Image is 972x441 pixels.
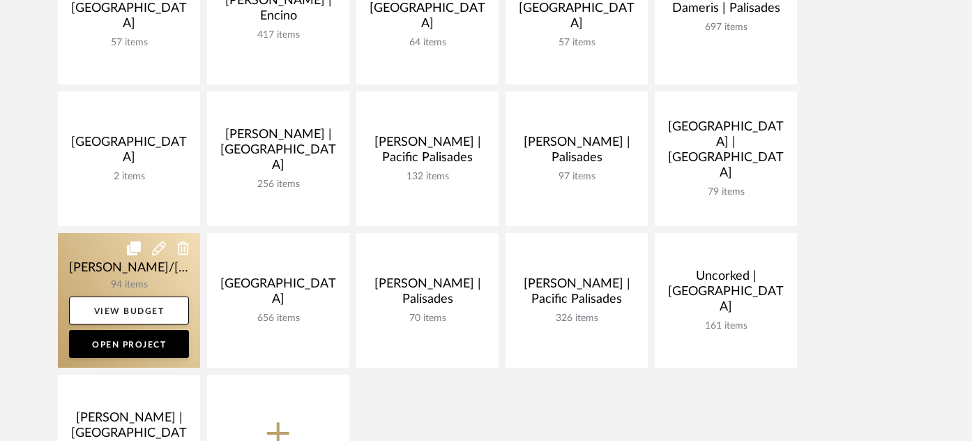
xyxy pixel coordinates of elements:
[666,1,786,22] div: Dameris | Palisades
[367,171,487,183] div: 132 items
[517,171,637,183] div: 97 items
[666,269,786,320] div: Uncorked | [GEOGRAPHIC_DATA]
[666,320,786,332] div: 161 items
[666,22,786,33] div: 697 items
[69,135,189,171] div: [GEOGRAPHIC_DATA]
[517,135,637,171] div: [PERSON_NAME] | Palisades
[69,37,189,49] div: 57 items
[666,119,786,186] div: [GEOGRAPHIC_DATA] | [GEOGRAPHIC_DATA]
[367,37,487,49] div: 64 items
[218,127,338,179] div: [PERSON_NAME] | [GEOGRAPHIC_DATA]
[367,276,487,313] div: [PERSON_NAME] | Palisades
[517,276,637,313] div: [PERSON_NAME] | Pacific Palisades
[218,313,338,324] div: 656 items
[69,171,189,183] div: 2 items
[218,179,338,190] div: 256 items
[367,313,487,324] div: 70 items
[69,297,189,324] a: View Budget
[517,37,637,49] div: 57 items
[69,330,189,358] a: Open Project
[666,186,786,198] div: 79 items
[218,276,338,313] div: [GEOGRAPHIC_DATA]
[517,313,637,324] div: 326 items
[218,29,338,41] div: 417 items
[367,135,487,171] div: [PERSON_NAME] | Pacific Palisades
